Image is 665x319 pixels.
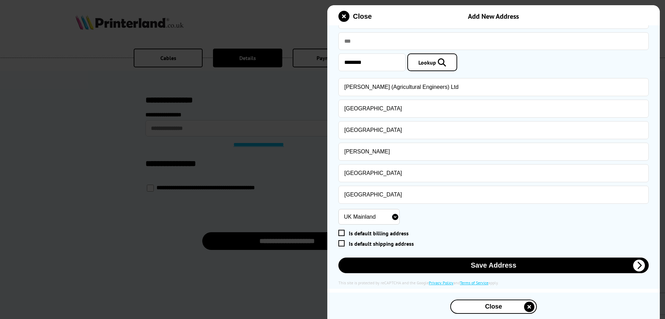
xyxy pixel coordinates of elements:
[418,59,436,66] span: Lookup
[349,230,409,237] span: Is default billing address
[460,280,488,285] a: Terms of Service
[338,78,649,96] input: Company
[429,280,453,285] a: Privacy Policy
[349,240,414,247] span: Is default shipping address
[450,300,537,314] button: close modal
[338,100,649,118] input: Address1
[353,12,372,20] span: Close
[400,12,587,21] div: Add New Address
[338,164,649,182] input: City
[338,280,649,285] div: This site is protected by reCAPTCHA and the Google and apply.
[468,303,519,310] span: Close
[338,186,649,204] input: County
[407,53,457,71] a: Lookup
[338,258,649,273] button: Save Address
[338,11,372,22] button: close modal
[338,143,649,161] input: Address3
[338,121,649,139] input: Address2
